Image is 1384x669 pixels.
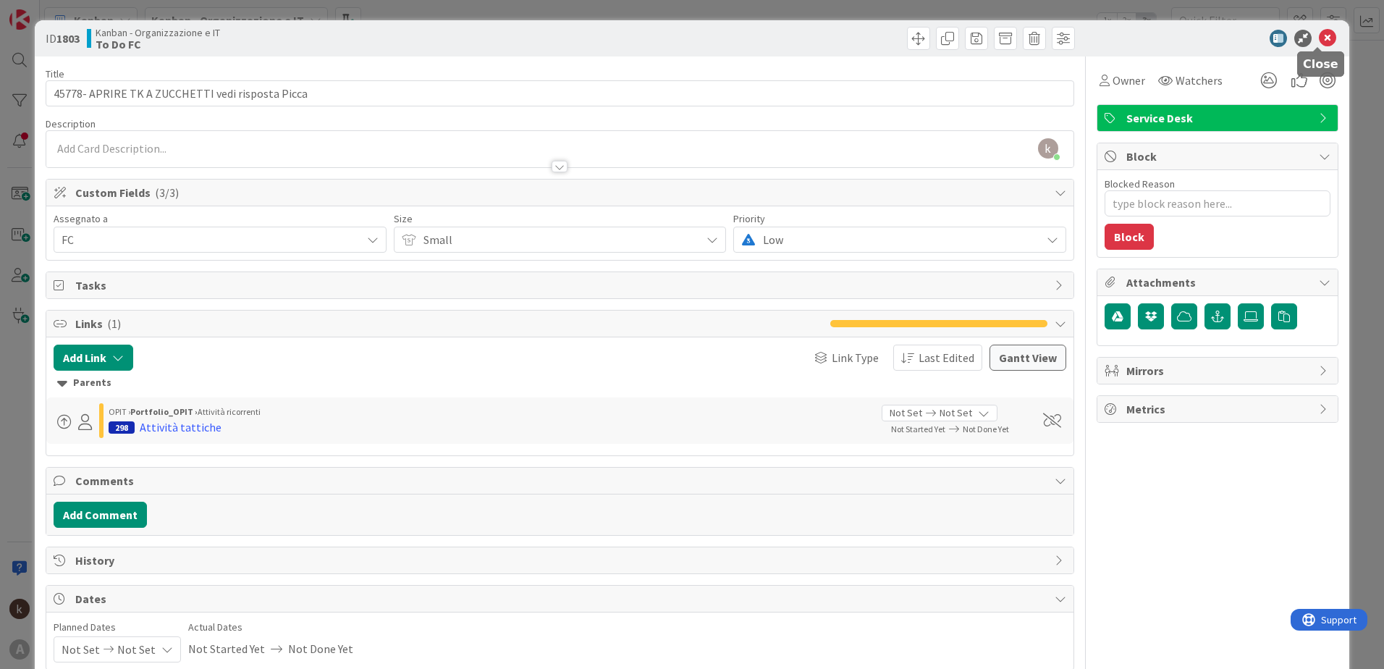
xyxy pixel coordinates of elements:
[188,636,265,661] span: Not Started Yet
[832,349,879,366] span: Link Type
[919,349,974,366] span: Last Edited
[62,637,100,662] span: Not Set
[75,590,1047,607] span: Dates
[75,552,1047,569] span: History
[57,375,1063,391] div: Parents
[109,406,130,417] span: OPIT ›
[140,418,221,436] div: Attività tattiche
[96,38,220,50] b: To Do FC
[117,637,156,662] span: Not Set
[1303,57,1338,71] h5: Close
[46,67,64,80] label: Title
[75,184,1047,201] span: Custom Fields
[155,185,179,200] span: ( 3/3 )
[75,277,1047,294] span: Tasks
[394,214,727,224] div: Size
[733,214,1066,224] div: Priority
[893,345,982,371] button: Last Edited
[46,80,1074,106] input: type card name here...
[46,30,80,47] span: ID
[188,620,353,635] span: Actual Dates
[130,406,198,417] b: Portfolio_OPIT ›
[1126,274,1312,291] span: Attachments
[1113,72,1145,89] span: Owner
[198,406,261,417] span: Attività ricorrenti
[1176,72,1223,89] span: Watchers
[891,424,945,434] span: Not Started Yet
[1126,362,1312,379] span: Mirrors
[990,345,1066,371] button: Gantt View
[763,230,1034,250] span: Low
[1126,109,1312,127] span: Service Desk
[109,421,135,434] div: 298
[1126,148,1312,165] span: Block
[75,315,823,332] span: Links
[54,345,133,371] button: Add Link
[96,27,220,38] span: Kanban - Organizzazione e IT
[75,472,1047,489] span: Comments
[1038,138,1058,159] img: AAcHTtd5rm-Hw59dezQYKVkaI0MZoYjvbSZnFopdN0t8vu62=s96-c
[940,405,972,421] span: Not Set
[62,231,361,248] span: FC
[56,31,80,46] b: 1803
[423,230,694,250] span: Small
[54,214,387,224] div: Assegnato a
[30,2,66,20] span: Support
[288,636,353,661] span: Not Done Yet
[46,117,96,130] span: Description
[963,424,1009,434] span: Not Done Yet
[107,316,121,331] span: ( 1 )
[1105,224,1154,250] button: Block
[1126,400,1312,418] span: Metrics
[890,405,922,421] span: Not Set
[54,620,181,635] span: Planned Dates
[54,502,147,528] button: Add Comment
[1105,177,1175,190] label: Blocked Reason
